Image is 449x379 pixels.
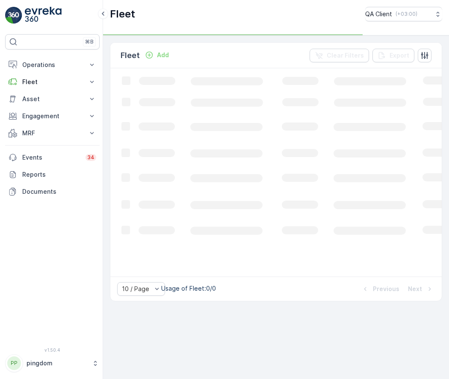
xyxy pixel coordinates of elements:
[373,285,399,293] p: Previous
[121,50,140,61] p: Fleet
[310,49,369,62] button: Clear Filters
[407,284,435,294] button: Next
[5,166,100,183] a: Reports
[110,7,135,21] p: Fleet
[22,129,83,137] p: MRF
[5,90,100,108] button: Asset
[22,187,96,196] p: Documents
[7,356,21,370] div: PP
[390,51,409,60] p: Export
[157,51,169,59] p: Add
[408,285,422,293] p: Next
[5,149,100,166] a: Events34
[161,284,216,293] p: Usage of Fleet : 0/0
[85,38,94,45] p: ⌘B
[360,284,400,294] button: Previous
[365,10,392,18] p: QA Client
[87,154,95,161] p: 34
[22,78,83,86] p: Fleet
[5,108,100,125] button: Engagement
[22,170,96,179] p: Reports
[25,7,62,24] img: logo_light-DOdMpM7g.png
[5,125,100,142] button: MRF
[5,56,100,73] button: Operations
[27,359,88,367] p: pingdom
[5,183,100,200] a: Documents
[5,73,100,90] button: Fleet
[22,153,80,162] p: Events
[5,347,100,353] span: v 1.50.4
[142,50,172,60] button: Add
[327,51,364,60] p: Clear Filters
[5,354,100,372] button: PPpingdom
[396,11,417,17] p: ( +03:00 )
[22,112,83,120] p: Engagement
[22,95,83,103] p: Asset
[372,49,414,62] button: Export
[365,7,442,21] button: QA Client(+03:00)
[5,7,22,24] img: logo
[22,61,83,69] p: Operations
